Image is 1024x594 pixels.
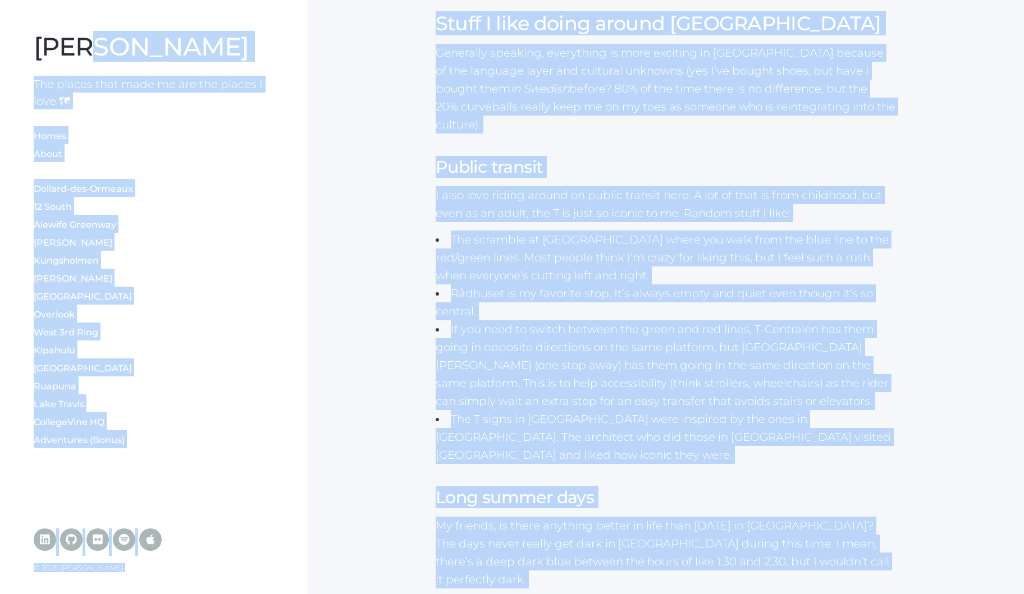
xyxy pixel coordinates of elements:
li: If you need to switch between the green and red lines, T-Centralen has them going in opposite dir... [436,320,896,410]
a: 12 South [34,201,72,212]
a: About [34,149,62,159]
li: The scramble at [GEOGRAPHIC_DATA] where you walk from the blue line to the red/green lines. Most ... [436,231,896,284]
a: Lake Travis [34,399,84,409]
h1: The places that made me are the places I love 🗺 [34,76,273,109]
h2: Stuff I like doing around [GEOGRAPHIC_DATA] [436,12,896,35]
li: Rådhuset is my favorite stop. It’s always empty and quiet even though it’s so central. [436,284,896,320]
p: My friends, is there anything better in life than [DATE] in [GEOGRAPHIC_DATA]? The days never rea... [436,517,896,588]
a: [GEOGRAPHIC_DATA] [34,363,132,374]
a: [PERSON_NAME] [34,31,249,62]
a: Alewife Greenway [34,219,116,230]
a: [GEOGRAPHIC_DATA] [34,291,132,302]
a: Overlook [34,309,75,320]
a: Kungsholmen [34,255,99,266]
a: [PERSON_NAME] [34,273,112,284]
a: CollegeVine HQ [34,417,104,427]
li: The T signs in [GEOGRAPHIC_DATA] were inspired by the ones in [GEOGRAPHIC_DATA]. The architect wh... [436,410,896,464]
em: in Swedish [510,82,569,95]
p: Generally speaking, everything is more exciting in [GEOGRAPHIC_DATA] because of the language laye... [436,44,896,133]
a: Adventures (Bonus) [34,435,125,445]
a: Dollard-des-Ormeaux [34,183,133,194]
a: Homes [34,131,66,141]
a: [PERSON_NAME] [34,237,112,248]
h3: Public transit [436,156,896,178]
span: © 2025 [PERSON_NAME] [34,563,124,572]
h3: Long summer days [436,486,896,508]
a: West 3rd Ring [34,327,98,338]
a: Ruapuna [34,381,76,392]
a: Kipahulu [34,345,75,356]
p: I also love riding around on public transit here. A lot of that is from childhood, but even as an... [436,186,896,222]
